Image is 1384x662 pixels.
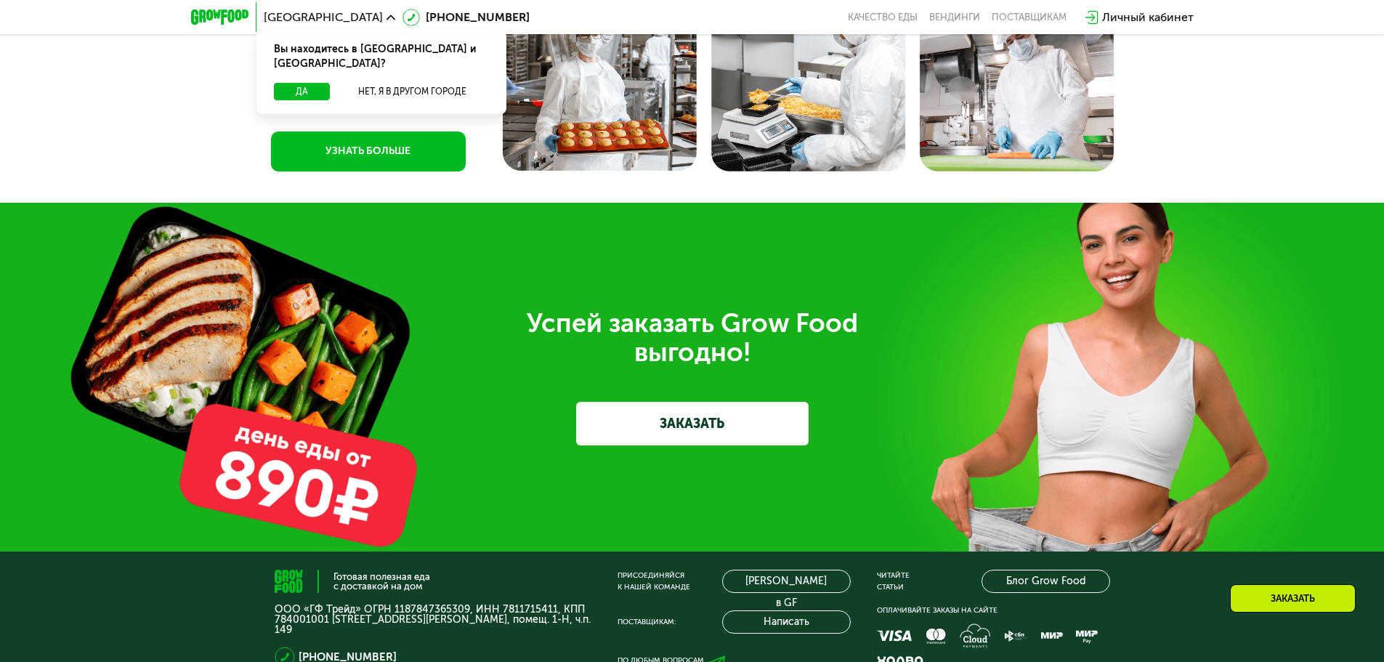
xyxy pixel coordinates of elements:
div: Вы находитесь в [GEOGRAPHIC_DATA] и [GEOGRAPHIC_DATA]? [256,31,506,83]
a: Блог Grow Food [982,570,1110,593]
div: Заказать [1230,584,1356,613]
a: ЗАКАЗАТЬ [576,402,809,445]
div: поставщикам [992,12,1067,23]
a: Вендинги [929,12,980,23]
button: Нет, я в другом городе [336,83,489,100]
div: Успей заказать Grow Food выгодно! [286,309,1099,367]
a: УЗНАТЬ БОЛЬШЕ [271,132,466,171]
div: Читайте статьи [877,570,910,593]
p: ООО «ГФ Трейд» ОГРН 1187847365309, ИНН 7811715411, КПП 784001001 [STREET_ADDRESS][PERSON_NAME], п... [275,605,591,635]
div: Поставщикам: [618,616,676,628]
span: [GEOGRAPHIC_DATA] [264,12,383,23]
div: Присоединяйся к нашей команде [618,570,690,593]
a: Качество еды [848,12,918,23]
a: [PERSON_NAME] в GF [722,570,851,593]
div: Оплачивайте заказы на сайте [877,605,1110,616]
a: [PHONE_NUMBER] [402,9,530,26]
div: Личный кабинет [1102,9,1194,26]
button: Да [274,83,330,100]
button: Написать [722,610,851,634]
div: Готовая полезная еда с доставкой на дом [333,572,430,591]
